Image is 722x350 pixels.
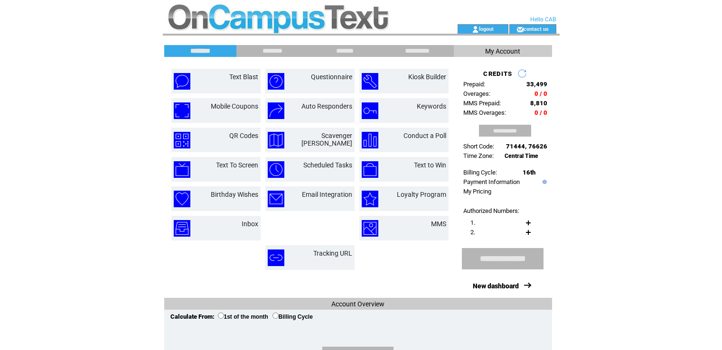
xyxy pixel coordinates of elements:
a: Text Blast [229,73,258,81]
img: inbox.png [174,220,190,237]
a: Tracking URL [313,249,352,257]
a: Questionnaire [311,73,352,81]
a: Email Integration [302,191,352,198]
img: kiosk-builder.png [362,73,378,90]
span: Calculate From: [170,313,215,320]
img: email-integration.png [268,191,284,207]
a: QR Codes [229,132,258,139]
span: 1. [470,219,475,226]
span: 0 / 0 [534,90,547,97]
span: Prepaid: [463,81,485,88]
a: Text to Win [414,161,446,169]
span: 0 / 0 [534,109,547,116]
span: 8,810 [530,100,547,107]
input: 1st of the month [218,313,224,319]
img: auto-responders.png [268,102,284,119]
img: questionnaire.png [268,73,284,90]
a: Inbox [242,220,258,228]
img: help.gif [540,180,547,184]
span: Short Code: [463,143,494,150]
span: Overages: [463,90,490,97]
a: Mobile Coupons [211,102,258,110]
img: mms.png [362,220,378,237]
a: Loyalty Program [397,191,446,198]
span: Billing Cycle: [463,169,497,176]
img: account_icon.gif [472,26,479,33]
img: conduct-a-poll.png [362,132,378,148]
span: MMS Overages: [463,109,506,116]
span: Central Time [505,153,538,159]
label: 1st of the month [218,313,268,320]
img: scheduled-tasks.png [268,161,284,178]
input: Billing Cycle [272,313,279,319]
span: 16th [523,169,535,176]
label: Billing Cycle [272,313,313,320]
a: contact us [524,26,549,32]
img: keywords.png [362,102,378,119]
img: contact_us_icon.gif [516,26,524,33]
a: Payment Information [463,178,520,185]
img: mobile-coupons.png [174,102,190,119]
span: Time Zone: [463,152,494,159]
span: MMS Prepaid: [463,100,501,107]
a: logout [479,26,494,32]
span: Hello CAB [530,16,556,23]
span: 2. [470,229,475,236]
img: tracking-url.png [268,249,284,266]
img: birthday-wishes.png [174,191,190,207]
a: New dashboard [473,282,519,290]
img: scavenger-hunt.png [268,132,284,148]
a: My Pricing [463,188,491,195]
a: Kiosk Builder [408,73,446,81]
img: loyalty-program.png [362,191,378,207]
img: text-blast.png [174,73,190,90]
span: Authorized Numbers: [463,207,519,214]
span: 71444, 76626 [506,143,547,150]
a: Conduct a Poll [403,132,446,139]
img: text-to-screen.png [174,161,190,178]
a: Text To Screen [216,161,258,169]
img: qr-codes.png [174,132,190,148]
a: Scavenger [PERSON_NAME] [301,132,352,147]
a: Scheduled Tasks [303,161,352,169]
a: MMS [431,220,446,228]
span: CREDITS [483,70,512,77]
a: Auto Responders [301,102,352,110]
span: My Account [485,47,520,55]
a: Birthday Wishes [211,191,258,198]
span: 33,499 [526,81,547,88]
span: Account Overview [331,300,384,308]
a: Keywords [417,102,446,110]
img: text-to-win.png [362,161,378,178]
